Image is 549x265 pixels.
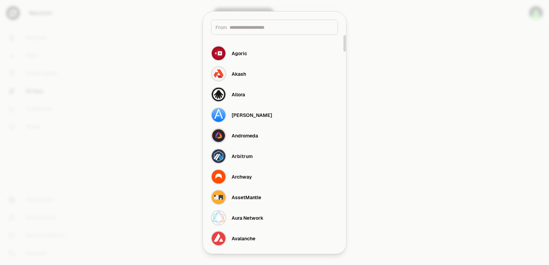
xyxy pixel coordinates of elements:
img: Aura Network Logo [212,211,225,225]
button: Avalanche LogoAvalanche [207,228,342,249]
div: Akash [232,70,246,77]
div: Andromeda [232,132,258,139]
img: Avalanche Logo [212,231,225,245]
div: Agoric [232,50,247,57]
button: AssetMantle LogoAssetMantle [207,187,342,207]
img: Agoric Logo [212,46,225,60]
button: Arbitrum LogoArbitrum [207,146,342,166]
button: Andromeda LogoAndromeda [207,125,342,146]
div: Avalanche [232,235,255,242]
img: Althea Logo [212,108,225,122]
span: From [215,24,227,31]
button: Agoric LogoAgoric [207,43,342,63]
button: Allora LogoAllora [207,84,342,105]
img: Allora Logo [212,87,225,101]
img: Archway Logo [212,170,225,183]
img: Arbitrum Logo [212,149,225,163]
div: Allora [232,91,245,98]
img: AssetMantle Logo [212,190,225,204]
button: Althea Logo[PERSON_NAME] [207,105,342,125]
div: Aura Network [232,214,264,221]
img: Akash Logo [212,67,225,81]
div: [PERSON_NAME] [232,111,272,118]
button: Archway LogoArchway [207,166,342,187]
div: Arbitrum [232,153,253,159]
div: Archway [232,173,252,180]
img: Andromeda Logo [212,129,225,142]
div: AssetMantle [232,194,261,201]
button: Aura Network LogoAura Network [207,207,342,228]
button: Akash LogoAkash [207,63,342,84]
